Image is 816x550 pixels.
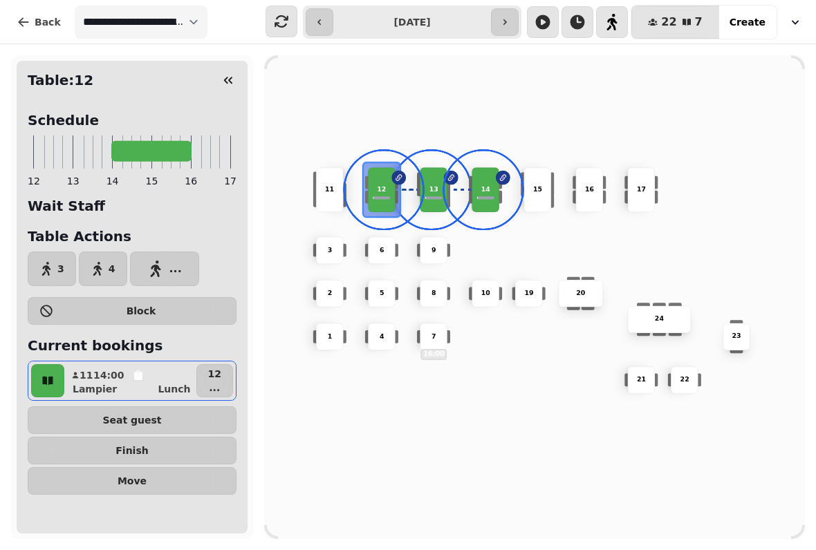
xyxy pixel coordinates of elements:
[655,314,664,324] p: 24
[732,332,741,341] p: 23
[380,332,384,341] p: 4
[380,245,384,255] p: 6
[576,289,585,298] p: 20
[328,332,333,341] p: 1
[169,263,182,274] span: ...
[39,446,225,455] span: Finish
[325,185,334,195] p: 11
[421,350,445,359] p: 16:00
[28,227,237,246] h2: Table Actions
[432,245,436,255] p: 9
[208,367,221,381] p: 12
[28,174,40,188] span: 12
[680,375,689,385] p: 22
[328,289,333,298] p: 2
[208,381,221,395] p: ...
[585,185,594,195] p: 16
[73,382,117,396] p: Lampier
[524,289,533,298] p: 19
[67,364,194,397] button: 1114:00LampierLunch
[730,17,766,27] span: Create
[35,17,61,27] span: Back
[6,6,72,39] button: Back
[432,332,436,341] p: 7
[429,185,438,195] p: 13
[39,415,225,425] span: Seat guest
[380,289,384,298] p: 5
[481,289,490,298] p: 10
[109,264,115,274] span: 4
[28,196,237,216] h2: Wait Staff
[57,264,64,274] span: 3
[57,306,225,316] span: Block
[79,252,127,286] button: 4
[631,6,718,39] button: 227
[432,289,436,298] p: 8
[377,185,386,195] p: 12
[185,174,197,188] span: 16
[145,174,158,188] span: 15
[39,476,225,486] span: Move
[80,368,88,382] p: 11
[106,174,119,188] span: 14
[328,245,333,255] p: 3
[224,174,237,188] span: 17
[718,6,777,39] button: Create
[28,336,237,355] h2: Current bookings
[22,70,93,90] h2: Table: 12
[28,111,99,130] h2: Schedule
[93,368,124,382] p: 14:00
[637,185,646,195] p: 17
[637,375,646,385] p: 21
[158,382,190,396] p: Lunch
[67,174,80,188] span: 13
[661,17,676,28] span: 22
[28,437,237,464] button: Finish
[28,297,237,325] button: Block
[695,17,703,28] span: 7
[28,252,76,286] button: 3
[533,185,542,195] p: 15
[28,467,237,495] button: Move
[28,406,237,434] button: Seat guest
[196,364,233,397] button: 12...
[130,252,199,286] button: ...
[481,185,490,195] p: 14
